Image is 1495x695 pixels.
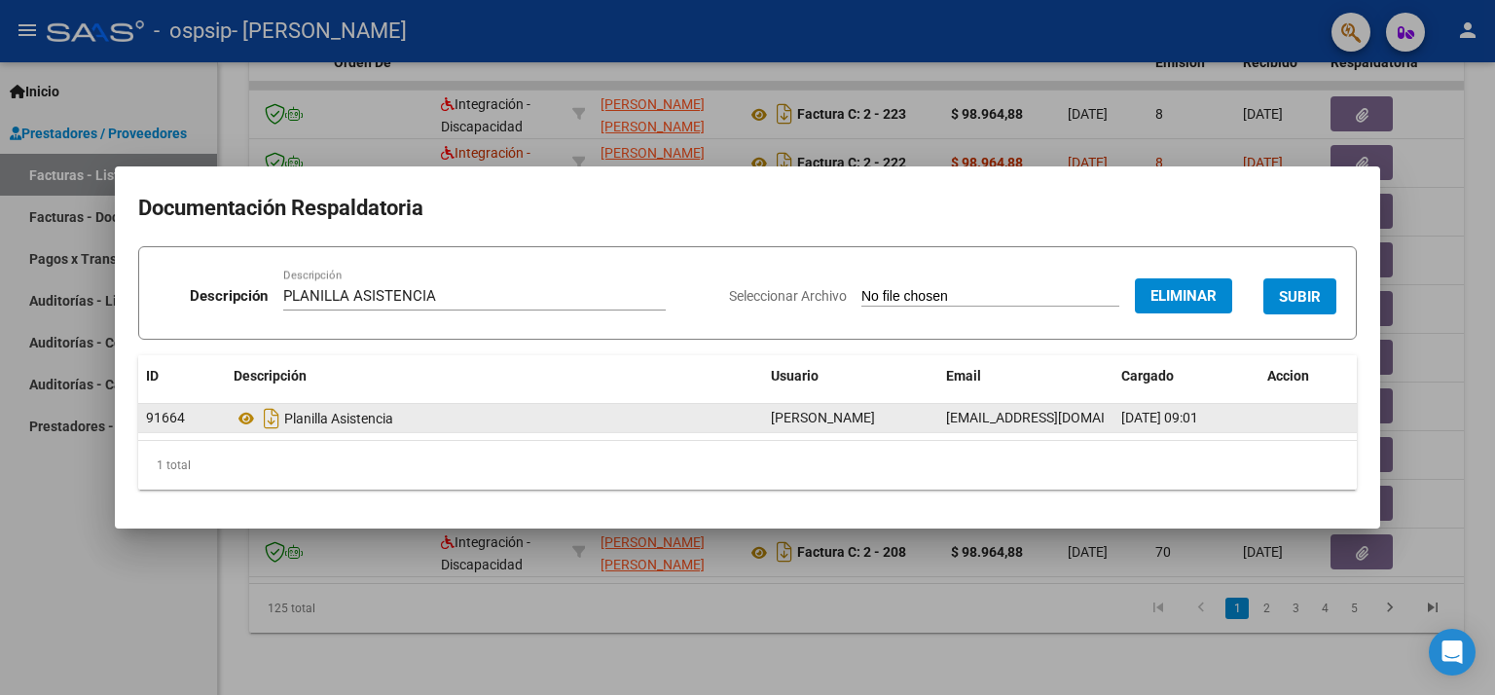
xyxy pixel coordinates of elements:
[1150,287,1217,305] span: Eliminar
[1259,355,1357,397] datatable-header-cell: Accion
[146,368,159,384] span: ID
[138,190,1357,227] h2: Documentación Respaldatoria
[138,355,226,397] datatable-header-cell: ID
[771,368,819,384] span: Usuario
[1263,278,1336,314] button: SUBIR
[1279,288,1321,306] span: SUBIR
[1135,278,1232,313] button: Eliminar
[1267,368,1309,384] span: Accion
[729,288,847,304] span: Seleccionar Archivo
[1429,629,1476,676] div: Open Intercom Messenger
[234,403,755,434] div: Planilla Asistencia
[1113,355,1259,397] datatable-header-cell: Cargado
[946,410,1162,425] span: [EMAIL_ADDRESS][DOMAIN_NAME]
[146,410,185,425] span: 91664
[234,368,307,384] span: Descripción
[763,355,938,397] datatable-header-cell: Usuario
[946,368,981,384] span: Email
[226,355,763,397] datatable-header-cell: Descripción
[938,355,1113,397] datatable-header-cell: Email
[1121,410,1198,425] span: [DATE] 09:01
[138,441,1357,490] div: 1 total
[771,410,875,425] span: [PERSON_NAME]
[1121,368,1174,384] span: Cargado
[190,285,268,308] p: Descripción
[259,403,284,434] i: Descargar documento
